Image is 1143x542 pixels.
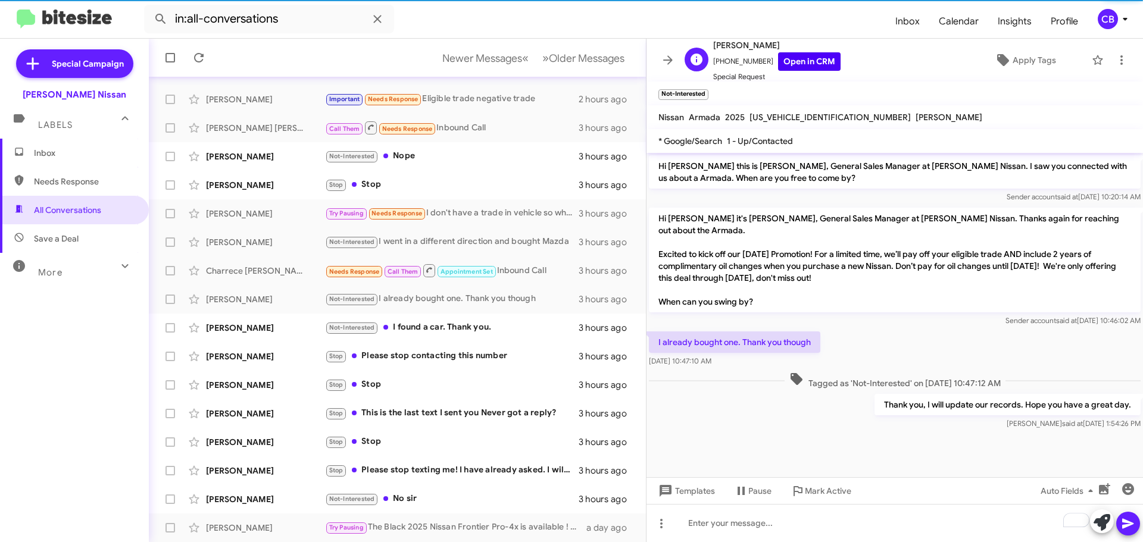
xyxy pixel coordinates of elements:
[206,122,325,134] div: [PERSON_NAME] [PERSON_NAME]
[38,267,63,278] span: More
[542,51,549,65] span: »
[436,46,632,70] nav: Page navigation example
[649,356,711,365] span: [DATE] 10:47:10 AM
[329,238,375,246] span: Not-Interested
[325,206,579,220] div: I don't have a trade in vehicle so what other promotions you all have
[329,295,375,303] span: Not-Interested
[658,89,708,100] small: Not-Interested
[649,155,1141,189] p: Hi [PERSON_NAME] this is [PERSON_NAME], General Sales Manager at [PERSON_NAME] Nissan. I saw you ...
[1057,192,1078,201] span: said at
[1041,4,1088,39] span: Profile
[206,493,325,505] div: [PERSON_NAME]
[579,236,636,248] div: 3 hours ago
[748,480,772,502] span: Pause
[206,436,325,448] div: [PERSON_NAME]
[325,149,579,163] div: Nope
[23,89,126,101] div: [PERSON_NAME] Nissan
[875,394,1141,415] p: Thank you, I will update our records. Hope you have a great day.
[713,38,841,52] span: [PERSON_NAME]
[988,4,1041,39] a: Insights
[325,378,579,391] div: Stop
[206,293,325,305] div: [PERSON_NAME]
[206,265,325,277] div: Charrece [PERSON_NAME]
[34,233,79,245] span: Save a Deal
[1007,192,1141,201] span: Sender account [DATE] 10:20:14 AM
[1007,419,1141,428] span: [PERSON_NAME] [DATE] 1:54:26 PM
[442,52,522,65] span: Newer Messages
[579,93,636,105] div: 2 hours ago
[1005,316,1141,325] span: Sender account [DATE] 10:46:02 AM
[325,292,579,306] div: I already bought one. Thank you though
[325,178,579,192] div: Stop
[1098,9,1118,29] div: CB
[206,322,325,334] div: [PERSON_NAME]
[781,480,861,502] button: Mark Active
[325,435,579,449] div: Stop
[325,120,579,135] div: Inbound Call
[206,236,325,248] div: [PERSON_NAME]
[325,235,579,249] div: I went in a different direction and bought Mazda
[34,204,101,216] span: All Conversations
[1056,316,1077,325] span: said at
[689,112,720,123] span: Armada
[206,179,325,191] div: [PERSON_NAME]
[649,331,820,353] p: I already bought one. Thank you though
[206,379,325,391] div: [PERSON_NAME]
[522,51,529,65] span: «
[206,465,325,477] div: [PERSON_NAME]
[929,4,988,39] span: Calendar
[1031,480,1107,502] button: Auto Fields
[329,209,364,217] span: Try Pausing
[325,406,579,420] div: This is the last text I sent you Never got a reply?
[34,176,135,187] span: Needs Response
[886,4,929,39] a: Inbox
[579,436,636,448] div: 3 hours ago
[749,112,911,123] span: [US_VEHICLE_IDENTIFICATION_NUMBER]
[535,46,632,70] button: Next
[658,112,684,123] span: Nissan
[34,147,135,159] span: Inbox
[1062,419,1083,428] span: said at
[713,71,841,83] span: Special Request
[435,46,536,70] button: Previous
[329,438,343,446] span: Stop
[206,151,325,162] div: [PERSON_NAME]
[579,208,636,220] div: 3 hours ago
[329,381,343,389] span: Stop
[206,522,325,534] div: [PERSON_NAME]
[329,495,375,503] span: Not-Interested
[579,293,636,305] div: 3 hours ago
[206,208,325,220] div: [PERSON_NAME]
[785,372,1005,389] span: Tagged as 'Not-Interested' on [DATE] 10:47:12 AM
[579,408,636,419] div: 3 hours ago
[549,52,624,65] span: Older Messages
[778,52,841,71] a: Open in CRM
[329,95,360,103] span: Important
[206,93,325,105] div: [PERSON_NAME]
[38,120,73,130] span: Labels
[727,136,793,146] span: 1 - Up/Contacted
[1088,9,1130,29] button: CB
[579,379,636,391] div: 3 hours ago
[325,492,579,506] div: No sir
[805,480,851,502] span: Mark Active
[713,52,841,71] span: [PHONE_NUMBER]
[579,322,636,334] div: 3 hours ago
[579,465,636,477] div: 3 hours ago
[371,209,422,217] span: Needs Response
[329,324,375,331] span: Not-Interested
[658,136,722,146] span: * Google/Search
[325,349,579,363] div: Please stop contacting this number
[206,350,325,362] div: [PERSON_NAME]
[325,321,579,334] div: I found a car. Thank you.
[725,112,745,123] span: 2025
[579,122,636,134] div: 3 hours ago
[325,92,579,106] div: Eligible trade negative trade
[724,480,781,502] button: Pause
[579,179,636,191] div: 3 hours ago
[647,504,1143,542] div: To enrich screen reader interactions, please activate Accessibility in Grammarly extension settings
[325,521,586,534] div: The Black 2025 Nissan Frontier Pro-4x is available ! Feel free to contact me when you can
[325,263,579,278] div: Inbound Call
[388,268,419,275] span: Call Them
